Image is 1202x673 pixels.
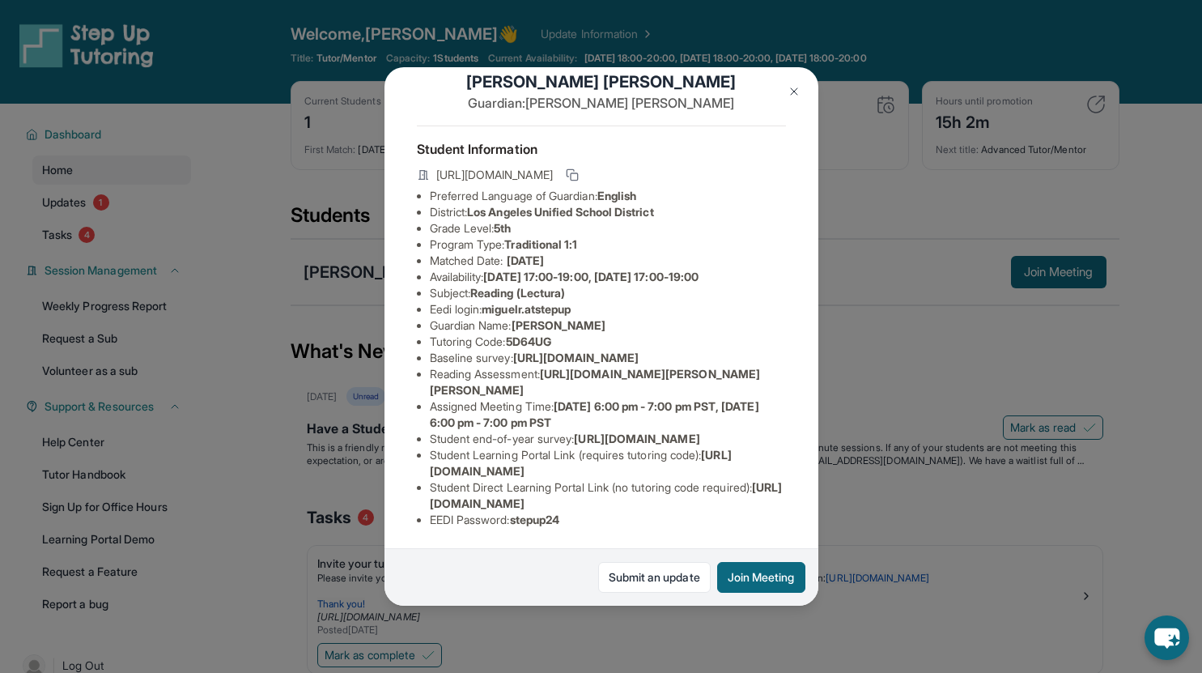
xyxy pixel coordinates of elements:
[430,253,786,269] li: Matched Date:
[563,165,582,185] button: Copy link
[430,512,786,528] li: EEDI Password :
[483,270,699,283] span: [DATE] 17:00-19:00, [DATE] 17:00-19:00
[717,562,805,593] button: Join Meeting
[788,85,801,98] img: Close Icon
[494,221,511,235] span: 5th
[430,479,786,512] li: Student Direct Learning Portal Link (no tutoring code required) :
[507,253,544,267] span: [DATE]
[430,236,786,253] li: Program Type:
[482,302,571,316] span: miguelr.atstepup
[436,167,553,183] span: [URL][DOMAIN_NAME]
[506,334,551,348] span: 5D64UG
[430,188,786,204] li: Preferred Language of Guardian:
[430,398,786,431] li: Assigned Meeting Time :
[470,286,565,300] span: Reading (Lectura)
[417,93,786,113] p: Guardian: [PERSON_NAME] [PERSON_NAME]
[430,220,786,236] li: Grade Level:
[430,367,761,397] span: [URL][DOMAIN_NAME][PERSON_NAME][PERSON_NAME]
[504,237,577,251] span: Traditional 1:1
[574,432,699,445] span: [URL][DOMAIN_NAME]
[510,513,560,526] span: stepup24
[430,204,786,220] li: District:
[417,70,786,93] h1: [PERSON_NAME] [PERSON_NAME]
[430,447,786,479] li: Student Learning Portal Link (requires tutoring code) :
[597,189,637,202] span: English
[467,205,653,219] span: Los Angeles Unified School District
[430,350,786,366] li: Baseline survey :
[598,562,711,593] a: Submit an update
[1145,615,1189,660] button: chat-button
[430,301,786,317] li: Eedi login :
[417,139,786,159] h4: Student Information
[513,351,639,364] span: [URL][DOMAIN_NAME]
[430,269,786,285] li: Availability:
[430,334,786,350] li: Tutoring Code :
[512,318,606,332] span: [PERSON_NAME]
[430,399,759,429] span: [DATE] 6:00 pm - 7:00 pm PST, [DATE] 6:00 pm - 7:00 pm PST
[430,317,786,334] li: Guardian Name :
[430,366,786,398] li: Reading Assessment :
[430,285,786,301] li: Subject :
[430,431,786,447] li: Student end-of-year survey :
